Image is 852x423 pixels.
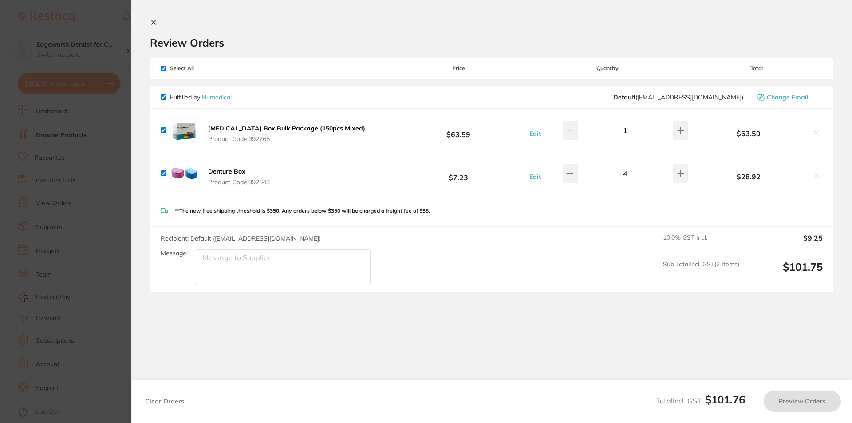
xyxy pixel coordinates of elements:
[150,36,833,49] h2: Review Orders
[170,159,198,188] img: c2w1bDAzag
[208,167,245,175] b: Denture Box
[663,234,739,253] span: 10.0 % GST Incl.
[746,234,823,253] output: $9.25
[392,165,525,182] b: $7.23
[764,391,841,412] button: Preview Orders
[175,208,430,214] p: **The new free shipping threshold is $350. Any orders below $350 will be charged a freight fee of...
[527,130,544,138] button: Edit
[208,135,365,142] span: Product Code: 992765
[142,391,187,412] button: Clear Orders
[161,65,249,71] span: Select All
[527,173,544,181] button: Edit
[208,124,365,132] b: [MEDICAL_DATA] Box Bulk Package (150pcs Mixed)
[525,65,690,71] span: Quantity
[205,167,272,186] button: Denture Box Product Code:992643
[161,249,188,257] label: Message:
[746,261,823,285] output: $101.75
[161,234,321,242] span: Recipient: Default ( [EMAIL_ADDRESS][DOMAIN_NAME] )
[705,393,745,406] b: $101.76
[170,116,198,145] img: emtvZTZ2ZQ
[202,93,232,101] a: Numedical
[690,130,807,138] b: $63.59
[170,94,232,101] p: Fulfilled by
[613,93,635,101] b: Default
[767,94,809,101] span: Change Email
[755,93,823,101] button: Change Email
[613,94,743,101] span: orders@numedical.com.au
[690,65,823,71] span: Total
[690,173,807,181] b: $28.92
[392,122,525,138] b: $63.59
[663,261,739,285] span: Sub Total Incl. GST ( 2 Items)
[205,124,368,143] button: [MEDICAL_DATA] Box Bulk Package (150pcs Mixed) Product Code:992765
[208,178,270,186] span: Product Code: 992643
[656,396,745,405] span: Total Incl. GST
[392,65,525,71] span: Price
